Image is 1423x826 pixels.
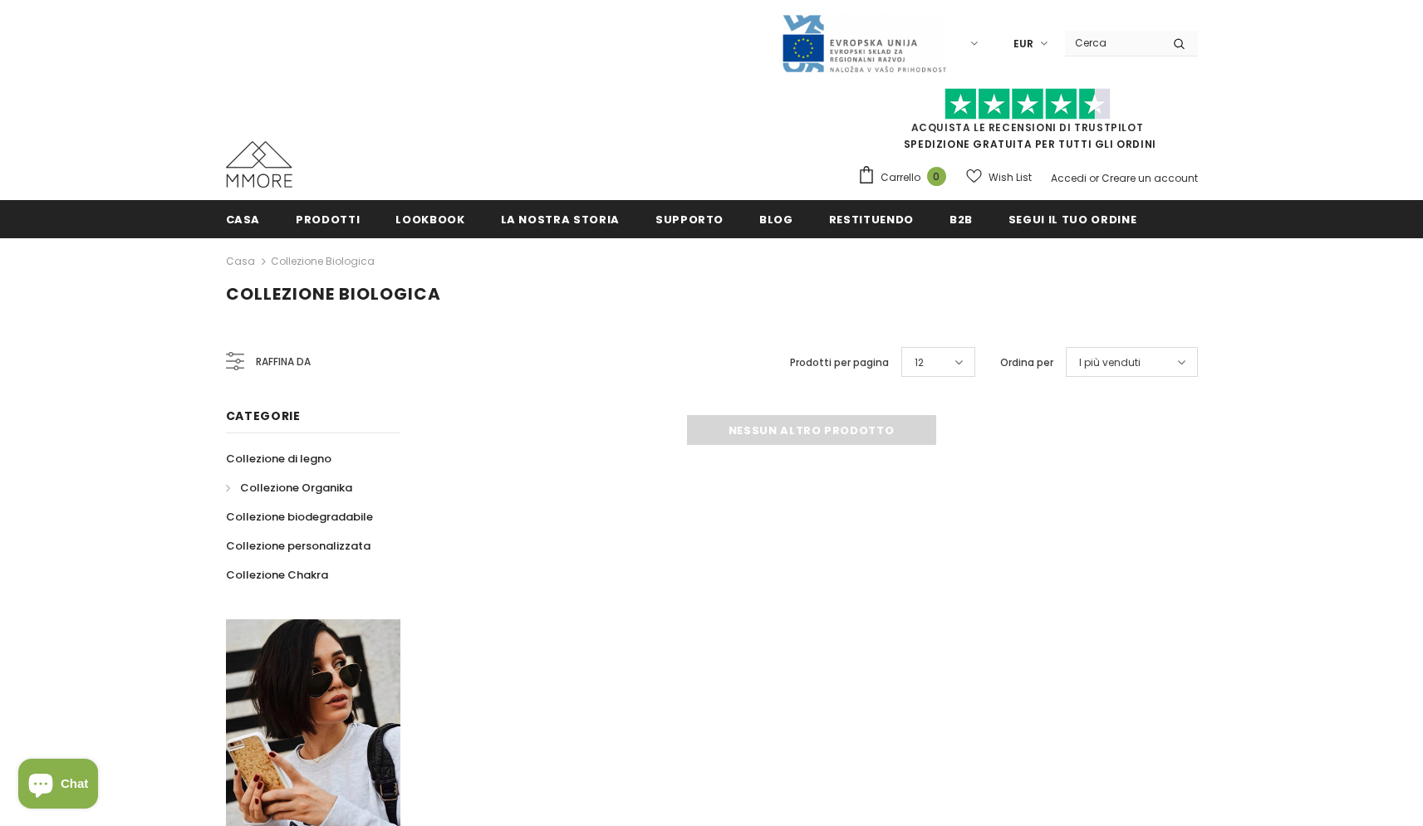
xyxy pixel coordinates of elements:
span: Restituendo [829,212,914,227]
a: Javni Razpis [781,36,947,50]
span: or [1089,171,1099,185]
a: La nostra storia [501,200,620,237]
span: Lookbook [395,212,464,227]
a: Prodotti [296,200,360,237]
span: I più venduti [1079,354,1141,371]
span: Collezione biodegradabile [226,509,373,525]
a: Casa [226,252,255,271]
a: Casa [226,200,261,237]
a: Segui il tuo ordine [1008,200,1136,237]
span: Collezione biologica [226,282,441,305]
inbox-online-store-chat: Shopify online store chat [13,759,103,813]
a: Collezione di legno [226,444,331,473]
span: La nostra storia [501,212,620,227]
a: Collezione biologica [271,254,375,268]
span: Collezione di legno [226,451,331,467]
span: Segui il tuo ordine [1008,212,1136,227]
a: Accedi [1051,171,1087,185]
span: Wish List [989,169,1032,186]
img: Fidati di Pilot Stars [945,88,1111,120]
span: 12 [915,354,924,371]
a: Collezione Organika [226,473,352,502]
span: Collezione personalizzata [226,538,370,554]
img: Javni Razpis [781,13,947,74]
a: Lookbook [395,200,464,237]
span: Collezione Organika [240,480,352,496]
span: B2B [949,212,973,227]
span: supporto [655,212,724,227]
span: Categorie [226,408,301,424]
span: Casa [226,212,261,227]
span: Blog [759,212,793,227]
span: Carrello [881,169,920,186]
input: Search Site [1065,31,1160,55]
span: EUR [1013,36,1033,52]
a: Creare un account [1102,171,1198,185]
a: Blog [759,200,793,237]
a: Collezione personalizzata [226,531,370,560]
a: Carrello 0 [857,165,954,190]
a: supporto [655,200,724,237]
label: Ordina per [1000,354,1053,371]
span: Collezione Chakra [226,567,328,583]
label: Prodotti per pagina [790,354,889,371]
img: Casi MMORE [226,141,292,188]
a: B2B [949,200,973,237]
span: Prodotti [296,212,360,227]
span: SPEDIZIONE GRATUITA PER TUTTI GLI ORDINI [857,95,1198,151]
span: 0 [927,167,946,186]
a: Collezione Chakra [226,560,328,589]
a: Collezione biodegradabile [226,502,373,531]
span: Raffina da [256,353,311,371]
a: Restituendo [829,200,914,237]
a: Wish List [966,163,1032,192]
a: Acquista le recensioni di TrustPilot [911,120,1144,134]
